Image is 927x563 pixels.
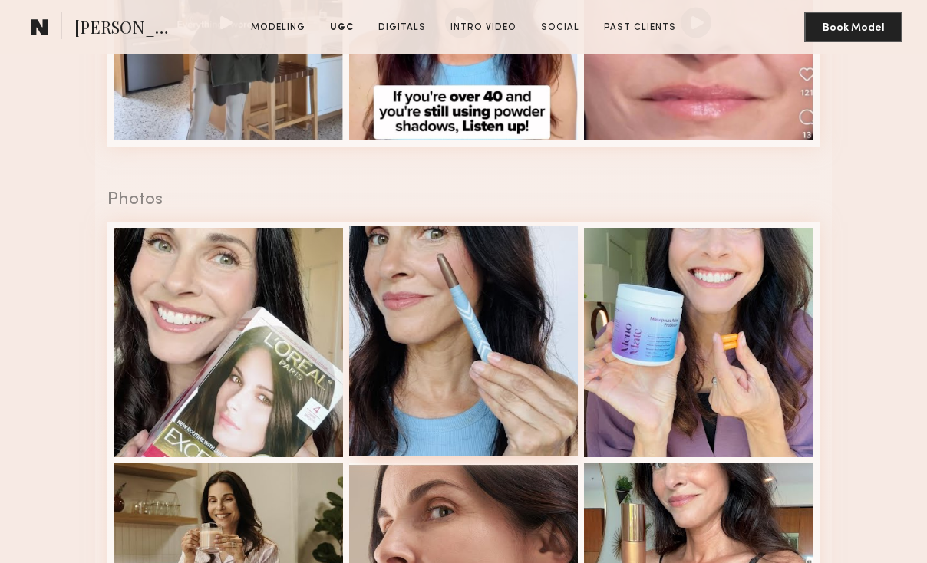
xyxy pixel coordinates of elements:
[804,12,902,42] button: Book Model
[372,21,432,35] a: Digitals
[245,21,312,35] a: Modeling
[324,21,360,35] a: UGC
[598,21,682,35] a: Past Clients
[107,191,820,209] div: Photos
[804,20,902,33] a: Book Model
[535,21,586,35] a: Social
[444,21,523,35] a: Intro Video
[74,15,181,42] span: [PERSON_NAME]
